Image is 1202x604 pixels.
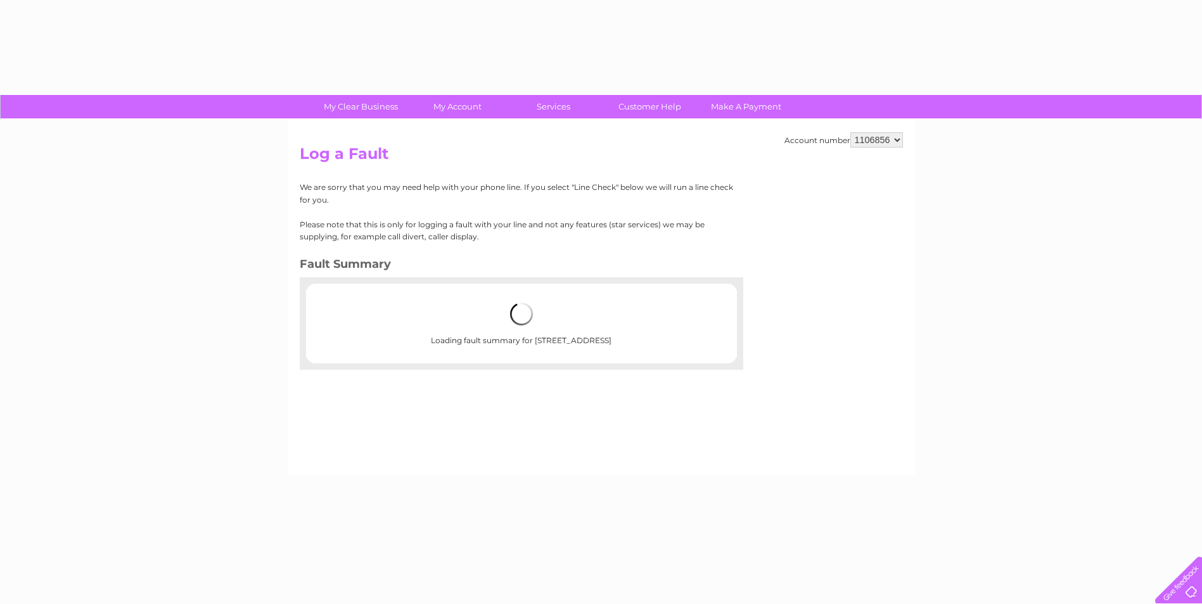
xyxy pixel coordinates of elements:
a: Make A Payment [694,95,798,118]
img: loading [510,303,533,325]
h3: Fault Summary [300,255,734,277]
h2: Log a Fault [300,145,903,169]
div: Loading fault summary for [STREET_ADDRESS] [347,290,696,357]
div: Account number [784,132,903,148]
a: Customer Help [598,95,702,118]
a: My Clear Business [309,95,413,118]
a: Services [501,95,606,118]
p: Please note that this is only for logging a fault with your line and not any features (star servi... [300,218,734,242]
p: We are sorry that you may need help with your phone line. If you select "Line Check" below we wil... [300,181,734,205]
a: My Account [405,95,509,118]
